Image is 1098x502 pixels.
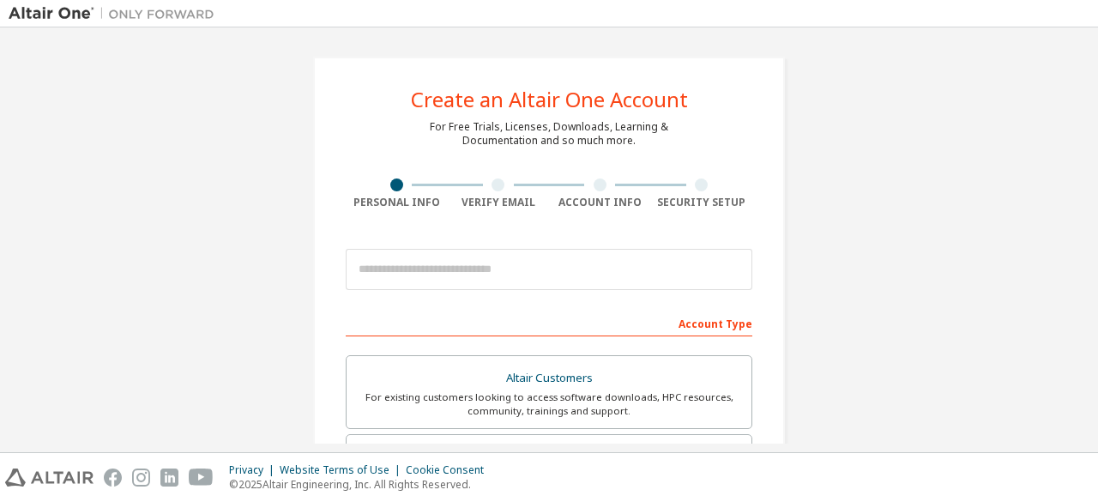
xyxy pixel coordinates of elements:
img: youtube.svg [189,469,214,487]
div: Website Terms of Use [280,463,406,477]
div: Personal Info [346,196,448,209]
div: Account Type [346,309,752,336]
img: Altair One [9,5,223,22]
img: linkedin.svg [160,469,178,487]
img: instagram.svg [132,469,150,487]
div: Altair Customers [357,366,741,390]
div: Security Setup [651,196,753,209]
p: © 2025 Altair Engineering, Inc. All Rights Reserved. [229,477,494,492]
div: Privacy [229,463,280,477]
img: altair_logo.svg [5,469,94,487]
div: Cookie Consent [406,463,494,477]
div: Create an Altair One Account [411,89,688,110]
div: For Free Trials, Licenses, Downloads, Learning & Documentation and so much more. [430,120,668,148]
div: For existing customers looking to access software downloads, HPC resources, community, trainings ... [357,390,741,418]
div: Verify Email [448,196,550,209]
img: facebook.svg [104,469,122,487]
div: Account Info [549,196,651,209]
